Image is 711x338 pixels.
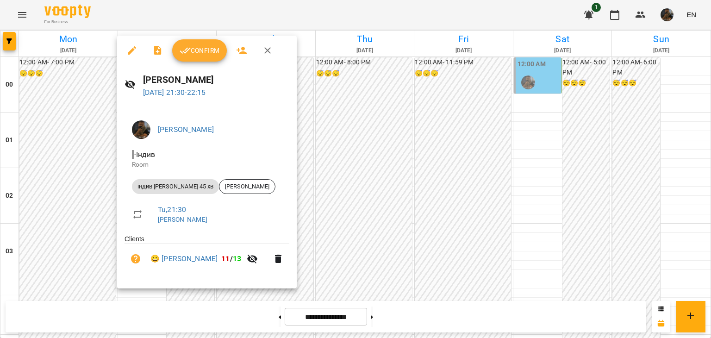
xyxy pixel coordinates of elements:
img: 38836d50468c905d322a6b1b27ef4d16.jpg [132,120,150,139]
a: 😀 [PERSON_NAME] [150,253,218,264]
span: Confirm [180,45,219,56]
span: - Індив [132,150,157,159]
div: [PERSON_NAME] [219,179,275,194]
button: Confirm [172,39,227,62]
span: індив [PERSON_NAME] 45 хв [132,182,219,191]
p: Room [132,160,282,169]
span: 13 [233,254,241,263]
ul: Clients [125,234,289,277]
h6: [PERSON_NAME] [143,73,289,87]
b: / [221,254,241,263]
a: [PERSON_NAME] [158,125,214,134]
a: [DATE] 21:30-22:15 [143,88,206,97]
a: [PERSON_NAME] [158,216,207,223]
span: 11 [221,254,230,263]
a: Tu , 21:30 [158,205,186,214]
span: [PERSON_NAME] [219,182,275,191]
